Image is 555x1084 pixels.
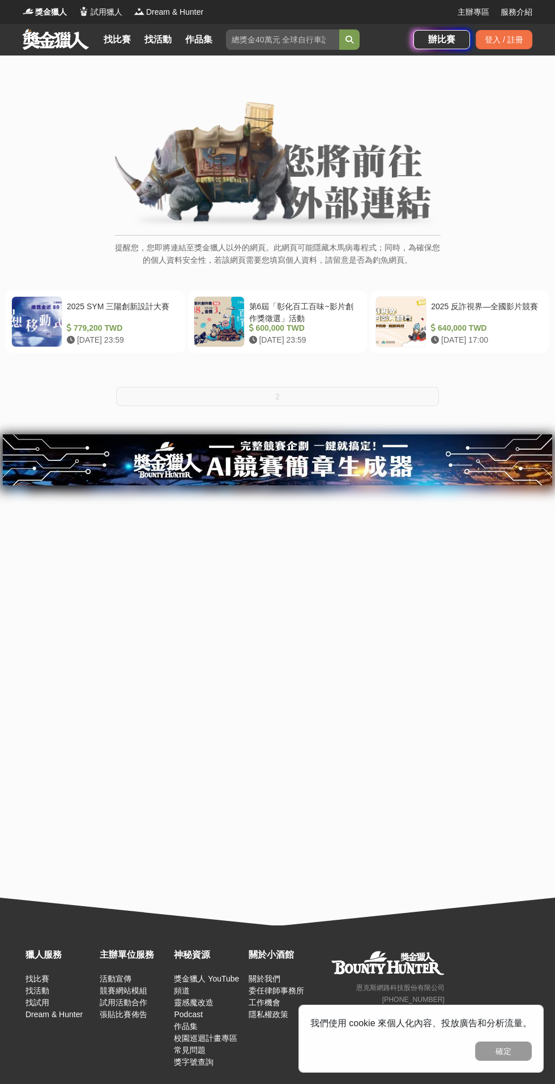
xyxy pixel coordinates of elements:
[249,974,280,983] a: 關於我們
[100,1010,147,1019] a: 張貼比賽佈告
[188,291,368,353] a: 第6屆「彰化百工百味~影片創作獎徵選」活動 600,000 TWD [DATE] 23:59
[78,6,89,17] img: Logo
[174,1022,198,1031] a: 作品集
[431,322,539,334] div: 640,000 TWD
[25,986,49,995] a: 找活動
[25,974,49,983] a: 找比賽
[475,1042,532,1061] button: 確定
[476,30,532,49] div: 登入 / 註冊
[134,6,145,17] img: Logo
[100,974,131,983] a: 活動宣傳
[25,998,49,1007] a: 找試用
[116,387,439,406] button: 2
[35,6,67,18] span: 獎金獵人
[174,1045,206,1055] a: 常見問題
[382,996,445,1004] small: [PHONE_NUMBER]
[174,974,239,995] a: 獎金獵人 YouTube 頻道
[100,998,147,1007] a: 試用活動合作
[174,1057,214,1066] a: 獎字號查詢
[91,6,122,18] span: 試用獵人
[25,1010,83,1019] a: Dream & Hunter
[115,241,441,278] p: 提醒您，您即將連結至獎金獵人以外的網頁。此網頁可能隱藏木馬病毒程式；同時，為確保您的個人資料安全性，若該網頁需要您填寫個人資料，請留意是否為釣魚網頁。
[174,998,214,1019] a: 靈感魔改造 Podcast
[249,948,317,962] div: 關於小酒館
[67,334,175,346] div: [DATE] 23:59
[23,6,34,17] img: Logo
[249,334,357,346] div: [DATE] 23:59
[249,322,357,334] div: 600,000 TWD
[146,6,203,18] span: Dream & Hunter
[174,948,242,962] div: 神秘資源
[6,291,185,353] a: 2025 SYM 三陽創新設計大賽 779,200 TWD [DATE] 23:59
[181,32,217,48] a: 作品集
[431,301,539,322] div: 2025 反詐視界—全國影片競賽
[310,1018,532,1028] span: 我們使用 cookie 來個人化內容、投放廣告和分析流量。
[249,998,280,1007] a: 工作機會
[115,101,441,229] img: External Link Banner
[501,6,532,18] a: 服務介紹
[100,948,168,962] div: 主辦單位服務
[67,322,175,334] div: 779,200 TWD
[25,948,94,962] div: 獵人服務
[23,6,67,18] a: Logo獎金獵人
[370,291,549,353] a: 2025 反詐視界—全國影片競賽 640,000 TWD [DATE] 17:00
[249,1010,288,1019] a: 隱私權政策
[99,32,135,48] a: 找比賽
[78,6,122,18] a: Logo試用獵人
[174,1034,237,1043] a: 校園巡迴計畫專區
[226,29,339,50] input: 總獎金40萬元 全球自行車設計比賽
[249,986,304,995] a: 委任律師事務所
[356,984,445,992] small: 恩克斯網路科技股份有限公司
[134,6,203,18] a: LogoDream & Hunter
[140,32,176,48] a: 找活動
[67,301,175,322] div: 2025 SYM 三陽創新設計大賽
[100,986,147,995] a: 競賽網站模組
[458,6,489,18] a: 主辦專區
[249,301,357,322] div: 第6屆「彰化百工百味~影片創作獎徵選」活動
[431,334,539,346] div: [DATE] 17:00
[413,30,470,49] a: 辦比賽
[3,434,552,485] img: e66c81bb-b616-479f-8cf1-2a61d99b1888.jpg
